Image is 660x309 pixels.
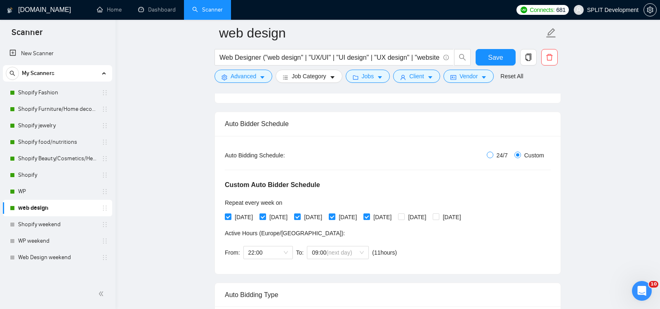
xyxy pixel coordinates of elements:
span: caret-down [330,74,335,80]
span: [DATE] [266,213,291,222]
span: [DATE] [370,213,395,222]
span: caret-down [377,74,383,80]
span: My Scanners [22,65,54,82]
span: Jobs [362,72,374,81]
span: holder [101,106,108,112]
span: info-circle [443,55,449,60]
a: Reset All [500,72,523,81]
span: caret-down [481,74,487,80]
a: Shopify Furniture/Home decore [18,101,97,117]
span: holder [101,89,108,96]
span: [DATE] [439,213,464,222]
span: double-left [98,290,106,298]
button: delete [541,49,558,66]
a: New Scanner [9,45,106,62]
span: idcard [450,74,456,80]
a: Shopify weekend [18,216,97,233]
button: settingAdvancedcaret-down [214,70,272,83]
button: barsJob Categorycaret-down [276,70,342,83]
span: Repeat every week on [225,199,282,206]
span: edit [546,28,556,38]
span: Save [488,52,503,63]
span: Scanner [5,26,49,44]
span: Active Hours ( Europe/[GEOGRAPHIC_DATA] ): [225,230,345,236]
span: 10 [649,281,658,288]
div: Auto Bidder Schedule [225,112,551,136]
span: ( 11 hours) [372,249,397,256]
li: My Scanners [3,65,112,266]
span: user [576,7,582,13]
button: search [454,49,471,66]
span: holder [101,172,108,178]
button: folderJobscaret-down [346,70,390,83]
span: holder [101,221,108,228]
span: delete [542,54,557,61]
span: holder [101,188,108,195]
input: Search Freelance Jobs... [219,52,440,63]
span: Connects: [530,5,554,14]
span: caret-down [259,74,265,80]
a: WP weekend [18,233,97,249]
span: Advanced [231,72,256,81]
li: New Scanner [3,45,112,62]
span: 09:00 [312,246,364,259]
a: dashboardDashboard [138,6,176,13]
span: setting [222,74,227,80]
input: Scanner name... [219,23,544,43]
span: copy [521,54,536,61]
span: search [6,70,19,76]
span: [DATE] [301,213,325,222]
h5: Custom Auto Bidder Schedule [225,180,320,190]
button: search [6,67,19,80]
span: holder [101,139,108,145]
span: holder [101,254,108,261]
a: Web Design weekend [18,249,97,266]
span: 24/7 [493,151,511,160]
span: folder [353,74,358,80]
a: Shopify Fashion [18,84,97,101]
button: idcardVendorcaret-down [443,70,494,83]
span: user [400,74,406,80]
a: Shopify food/nutritions [18,134,97,150]
button: Save [476,49,516,66]
a: Shopify Beauty/Cosmetics/Health [18,150,97,167]
span: 681 [556,5,566,14]
img: upwork-logo.png [521,7,527,13]
a: web design [18,200,97,216]
span: holder [101,122,108,129]
span: caret-down [427,74,433,80]
a: homeHome [97,6,122,13]
span: search [455,54,470,61]
img: logo [7,4,13,17]
span: [DATE] [405,213,429,222]
a: setting [643,7,657,13]
span: holder [101,205,108,211]
button: setting [643,3,657,16]
span: holder [101,238,108,244]
div: Auto Bidding Type [225,283,551,307]
span: bars [283,74,288,80]
span: Job Category [292,72,326,81]
span: [DATE] [335,213,360,222]
div: Auto Bidding Schedule: [225,151,333,160]
span: [DATE] [231,213,256,222]
iframe: Intercom live chat [632,281,652,301]
a: searchScanner [192,6,223,13]
span: holder [101,155,108,162]
span: To: [296,249,304,256]
button: userClientcaret-down [393,70,440,83]
span: 22:00 [248,246,288,259]
span: Vendor [460,72,478,81]
span: From: [225,249,240,256]
a: Shopify jewelry [18,117,97,134]
button: copy [520,49,537,66]
a: Shopify [18,167,97,183]
span: Client [409,72,424,81]
span: Custom [521,151,547,160]
span: (next day) [326,249,352,256]
a: WP [18,183,97,200]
